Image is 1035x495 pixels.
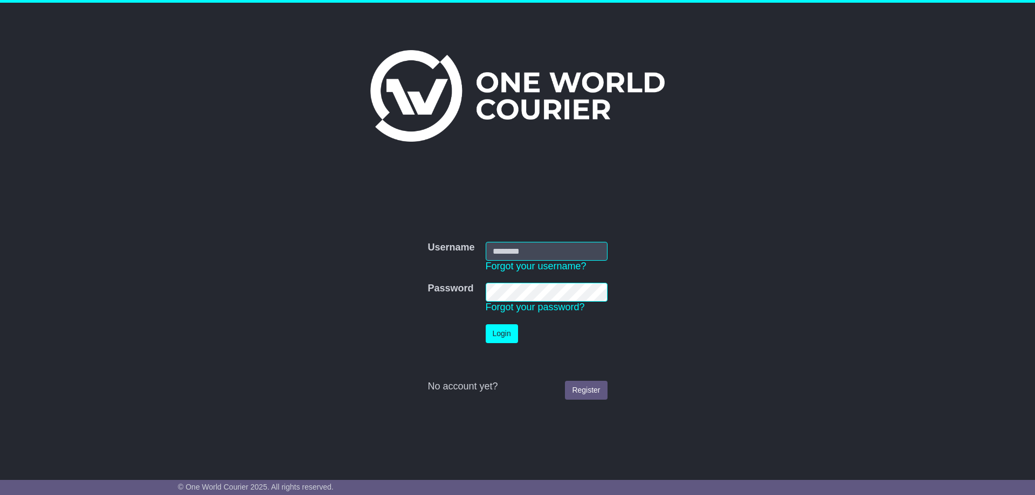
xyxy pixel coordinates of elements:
label: Password [427,283,473,295]
a: Forgot your password? [486,302,585,312]
img: One World [370,50,665,142]
a: Register [565,381,607,400]
button: Login [486,324,518,343]
label: Username [427,242,474,254]
span: © One World Courier 2025. All rights reserved. [178,483,334,491]
a: Forgot your username? [486,261,586,271]
div: No account yet? [427,381,607,393]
